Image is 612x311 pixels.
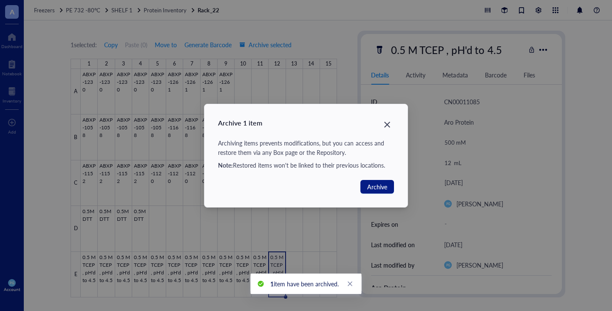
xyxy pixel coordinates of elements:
span: Close [380,120,394,130]
b: 1 [270,280,274,288]
div: Restored items won't be linked to their previous locations. [218,160,394,170]
a: Close [346,279,355,288]
span: item have been archived. [270,280,339,288]
div: Archiving items prevents modifications, but you can access and restore them via any Box page or t... [218,138,394,157]
span: close [347,281,353,287]
strong: Note: [218,161,233,169]
button: Archive [360,180,394,194]
button: Close [380,118,394,131]
div: Archive 1 item [218,118,394,128]
span: Archive [367,182,387,191]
